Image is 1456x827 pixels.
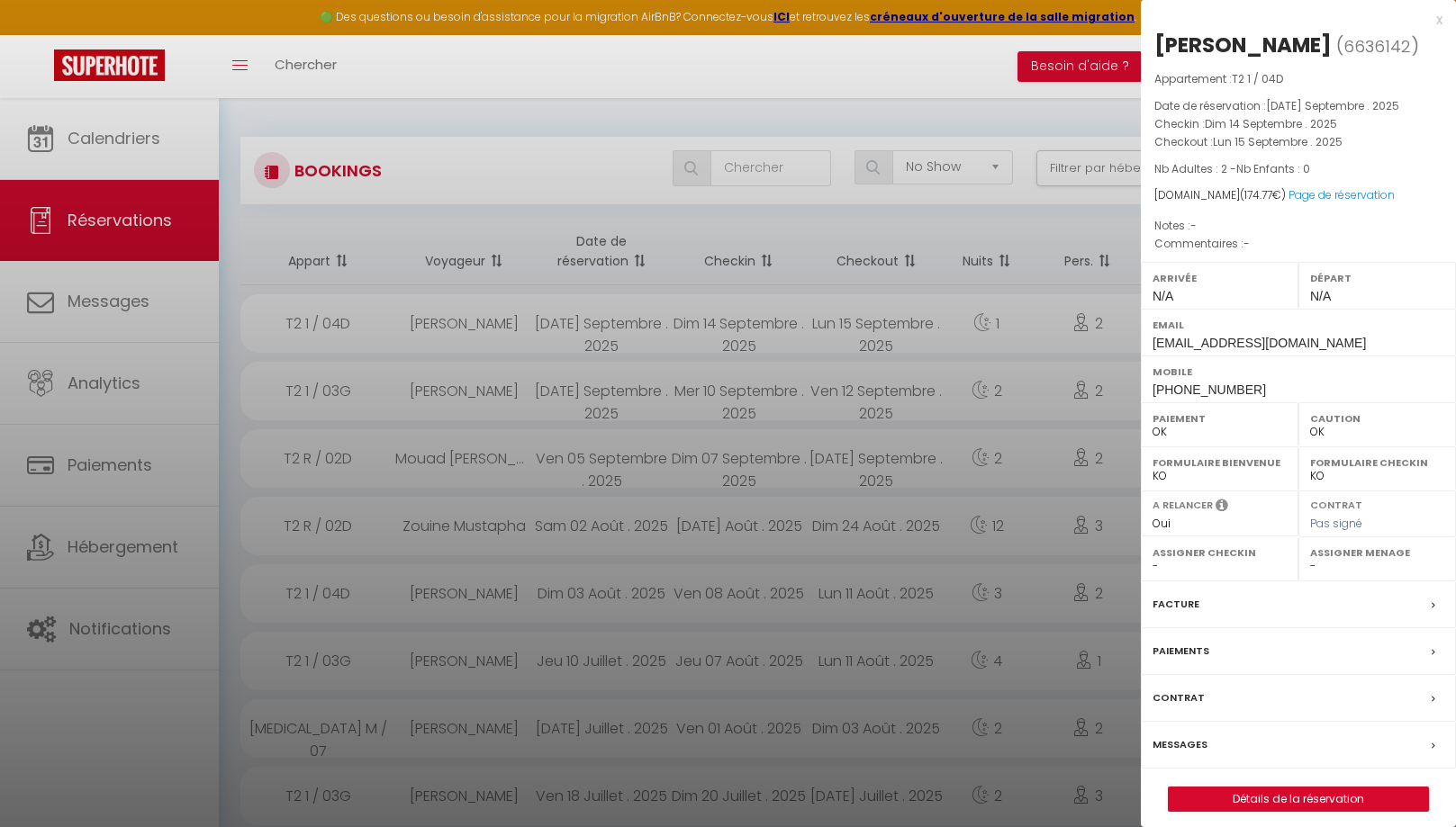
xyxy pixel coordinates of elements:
span: [DATE] Septembre . 2025 [1266,98,1399,113]
label: Arrivée [1153,269,1287,287]
button: Détails de la réservation [1168,787,1429,812]
label: Caution [1310,409,1444,427]
span: - [1190,218,1197,233]
span: Pas signé [1310,516,1362,531]
span: 174.77 [1244,187,1272,202]
p: Commentaires : [1154,235,1442,253]
span: Nb Adultes : 2 - [1154,161,1310,176]
div: [DOMAIN_NAME] [1154,187,1442,204]
span: T2 1 / 04D [1232,71,1283,86]
label: Mobile [1153,363,1444,381]
p: Appartement : [1154,70,1442,88]
label: Contrat [1310,498,1362,509]
a: Détails de la réservation [1169,787,1428,811]
span: Dim 14 Septembre . 2025 [1205,116,1337,131]
p: Date de réservation : [1154,97,1442,115]
span: N/A [1153,289,1173,303]
label: Formulaire Bienvenue [1153,454,1287,472]
div: [PERSON_NAME] [1154,31,1332,59]
i: Sélectionner OUI si vous souhaiter envoyer les séquences de messages post-checkout [1216,498,1228,517]
label: Facture [1153,595,1199,614]
span: 6636142 [1343,35,1411,58]
span: [PHONE_NUMBER] [1153,382,1266,397]
label: Email [1153,316,1444,334]
label: Messages [1153,735,1207,754]
span: Lun 15 Septembre . 2025 [1213,134,1343,149]
span: N/A [1310,289,1331,303]
label: Paiements [1153,642,1209,661]
span: ( €) [1240,187,1286,202]
p: Checkin : [1154,115,1442,133]
p: Notes : [1154,217,1442,235]
label: Formulaire Checkin [1310,454,1444,472]
span: ( ) [1336,33,1419,58]
span: - [1243,236,1250,251]
label: Paiement [1153,409,1287,427]
span: [EMAIL_ADDRESS][DOMAIN_NAME] [1153,336,1366,350]
label: A relancer [1153,498,1213,513]
label: Assigner Menage [1310,544,1444,562]
label: Assigner Checkin [1153,544,1287,562]
span: Nb Enfants : 0 [1236,161,1310,176]
div: x [1141,9,1442,31]
label: Départ [1310,269,1444,287]
a: Page de réservation [1289,187,1395,202]
button: Ouvrir le widget de chat LiveChat [14,7,68,61]
label: Contrat [1153,688,1205,707]
p: Checkout : [1154,133,1442,151]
